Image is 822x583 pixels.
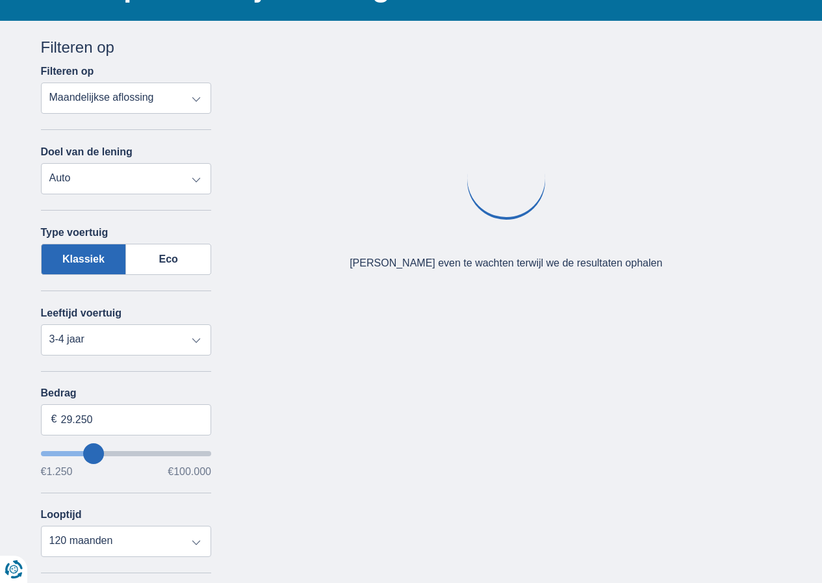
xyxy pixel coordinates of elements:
[51,412,57,427] span: €
[168,467,211,477] span: €100.000
[126,244,211,275] label: Eco
[41,66,94,77] label: Filteren op
[41,451,212,456] input: wantToBorrow
[41,467,73,477] span: €1.250
[41,146,133,158] label: Doel van de lening
[41,509,82,521] label: Looptijd
[41,244,127,275] label: Klassiek
[41,307,122,319] label: Leeftijd voertuig
[41,227,109,239] label: Type voertuig
[41,36,212,58] div: Filteren op
[41,387,212,399] label: Bedrag
[350,256,662,271] div: [PERSON_NAME] even te wachten terwijl we de resultaten ophalen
